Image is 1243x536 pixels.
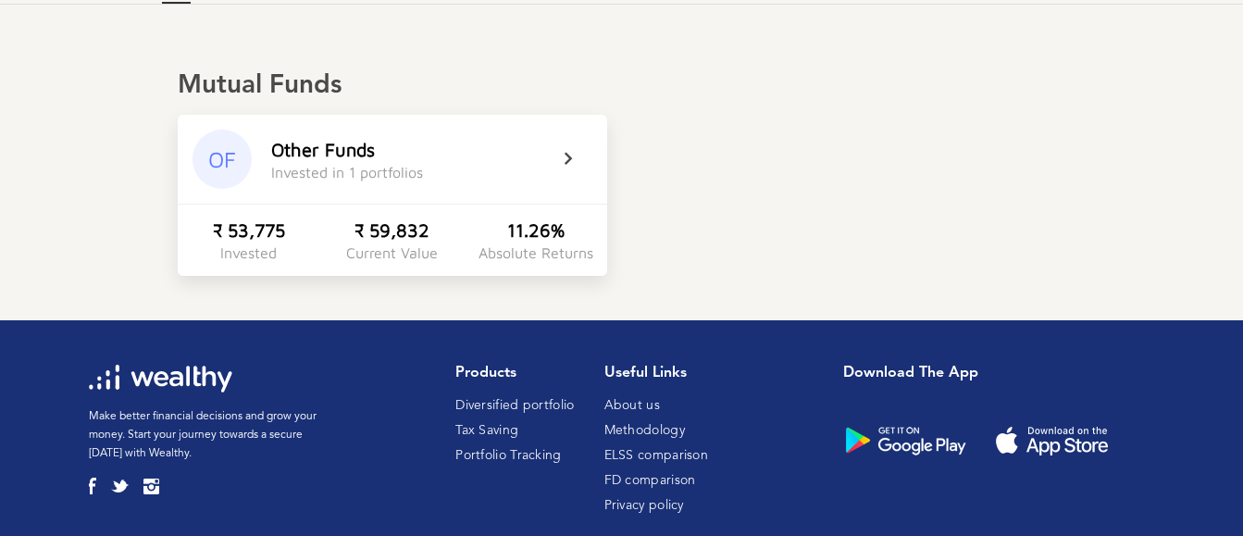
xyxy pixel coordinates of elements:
h1: Products [455,365,574,382]
a: About us [604,399,660,412]
p: Make better financial decisions and grow your money. Start your journey towards a secure [DATE] w... [89,407,335,463]
div: 11.26% [507,219,565,241]
a: Portfolio Tracking [455,449,561,462]
div: Other Funds [271,139,375,160]
div: ₹ 53,775 [213,219,285,241]
a: FD comparison [604,474,696,487]
img: wl-logo-white.svg [89,365,232,393]
a: Tax Saving [455,424,518,437]
div: Invested [220,244,277,261]
div: ₹ 59,832 [354,219,429,241]
h1: Useful Links [604,365,709,382]
div: Current Value [346,244,438,261]
a: ELSS comparison [604,449,709,462]
h1: Download the app [843,365,1139,382]
a: Privacy policy [604,499,684,512]
div: Invested in 1 portfolios [271,164,423,181]
div: Mutual Funds [178,70,1065,102]
div: Absolute Returns [479,244,593,261]
a: Methodology [604,424,685,437]
a: Diversified portfolio [455,399,574,412]
div: OF [193,130,252,189]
